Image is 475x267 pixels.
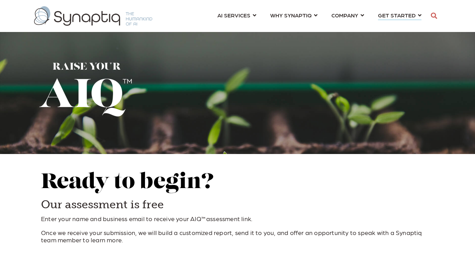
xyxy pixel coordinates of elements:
[39,63,132,116] img: Raise Your AIQ™
[41,197,434,212] h3: Our assessment is free
[41,229,434,244] p: Once we receive your submission, we will build a customized report, send it to you, and offer an ...
[41,215,434,222] p: Enter your name and business email to receive your AIQ™assessment link.
[41,171,434,194] h2: Ready to begin?
[210,3,428,29] nav: menu
[270,9,317,22] a: WHY SYNAPTIQ
[34,6,152,26] img: synaptiq logo-1
[270,12,312,18] span: WHY SYNAPTIQ
[331,9,364,22] a: COMPANY
[378,12,416,18] span: GET STARTED
[378,9,421,22] a: GET STARTED
[217,12,250,18] span: AI SERVICES
[217,9,256,22] a: AI SERVICES
[331,12,358,18] span: COMPANY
